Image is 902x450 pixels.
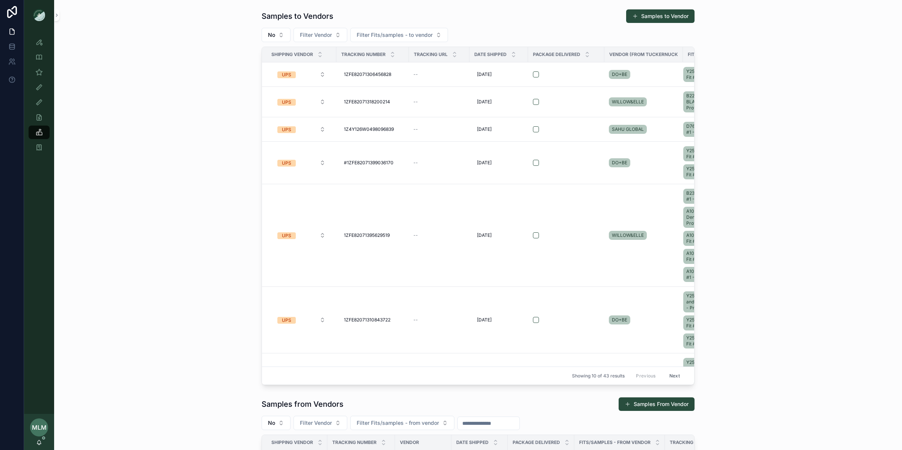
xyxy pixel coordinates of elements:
[413,232,418,238] span: --
[609,96,678,108] a: WILLOW&ELLE
[683,120,730,138] a: D764-Black - Fit #1 - Proto
[477,99,492,105] span: [DATE]
[477,71,492,77] span: [DATE]
[688,52,725,58] span: Fits/samples - to vendor collection
[344,126,394,132] span: 1Z4Y126W0498096839
[686,166,724,178] span: Y25216T-White - Fit #2
[477,317,492,323] span: [DATE]
[271,228,332,242] a: Select Button
[609,125,647,134] a: SAHU GLOBAL
[268,31,275,39] span: No
[271,313,331,327] button: Select Button
[686,335,724,347] span: Y25315T-ivory - Fit #4
[609,158,630,167] a: DO+BE
[341,123,404,135] a: 1Z4Y126W0498096839
[414,52,448,58] span: Tracking URL
[683,90,730,114] a: B2204 BLACK-BLACK - Fit #1 - Proto
[413,71,465,77] a: --
[474,52,507,58] span: Date Shipped
[609,157,678,169] a: DO+BE
[413,126,418,132] span: --
[683,67,727,82] a: Y25156T-Navy - Fit #1 - Proto
[683,207,727,228] a: A10255-Faded Denim - Fit #1 - Proto
[683,290,730,350] a: Y25447T-Red and Navy - Fit #1 - ProtoY25209T-Ivory - Fit #4Y25315T-ivory - Fit #4
[664,370,685,382] button: Next
[341,314,404,326] a: 1ZFE82071310843722
[262,399,344,409] h1: Samples from Vendors
[341,52,386,58] span: Tracking Number
[282,232,291,239] div: UPS
[282,99,291,106] div: UPS
[609,229,678,241] a: WILLOW&ELLE
[271,122,332,136] a: Select Button
[609,231,647,240] a: WILLOW&ELLE
[332,439,377,445] span: Tracking Number
[626,9,695,23] button: Samples to Vendor
[282,317,291,324] div: UPS
[413,160,465,166] a: --
[612,99,644,105] span: WILLOW&ELLE
[413,99,418,105] span: --
[474,314,524,326] a: [DATE]
[413,71,418,77] span: --
[686,123,724,135] span: D764-Black - Fit #1 - Proto
[300,419,332,427] span: Filter Vendor
[609,52,678,58] span: Vendor (from Tuckernuck
[262,11,333,21] h1: Samples to Vendors
[413,99,465,105] a: --
[686,93,724,111] span: B2204 BLACK-BLACK - Fit #1 - Proto
[612,160,627,166] span: DO+BE
[609,315,630,324] a: DO+BE
[477,126,492,132] span: [DATE]
[686,268,724,280] span: A10205-RED - Fit #1 - Proto
[474,96,524,108] a: [DATE]
[24,30,54,164] div: scrollable content
[294,416,347,430] button: Select Button
[477,232,492,238] span: [DATE]
[609,70,630,79] a: DO+BE
[533,52,580,58] span: Package Delivered
[271,52,313,58] span: Shipping Vendor
[670,439,704,445] span: Tracking URL
[683,358,727,373] a: Y25422T-Ivory - Fit #1 - Proto
[609,123,678,135] a: SAHU GLOBAL
[579,439,651,445] span: Fits/samples - from vendor
[271,439,313,445] span: Shipping Vendor
[477,160,492,166] span: [DATE]
[341,229,404,241] a: 1ZFE82071395629519
[268,419,275,427] span: No
[683,291,727,312] a: Y25447T-Red and Navy - Fit #1 - Proto
[282,71,291,78] div: UPS
[271,229,331,242] button: Select Button
[350,416,454,430] button: Select Button
[683,333,727,348] a: Y25315T-ivory - Fit #4
[474,123,524,135] a: [DATE]
[271,123,331,136] button: Select Button
[341,68,404,80] a: 1ZFE82071306456828
[344,99,390,105] span: 1ZFE82071318200214
[271,68,331,81] button: Select Button
[400,439,419,445] span: Vendor
[32,423,47,432] span: MLM
[271,156,331,170] button: Select Button
[683,315,727,330] a: Y25209T-Ivory - Fit #4
[271,95,331,109] button: Select Button
[344,317,390,323] span: 1ZFE82071310843722
[344,232,390,238] span: 1ZFE82071395629519
[474,157,524,169] a: [DATE]
[262,416,291,430] button: Select Button
[341,96,404,108] a: 1ZFE82071318200214
[612,232,644,238] span: WILLOW&ELLE
[413,317,465,323] a: --
[474,68,524,80] a: [DATE]
[413,317,418,323] span: --
[612,317,627,323] span: DO+BE
[683,187,730,283] a: B2311-Green - Fit #1 - ProtoA10255-Faded Denim - Fit #1 - ProtoA10201-White - Fit #1 - ProtoA1028...
[686,208,724,226] span: A10255-Faded Denim - Fit #1 - Proto
[683,145,730,181] a: Y25214T-Black - Fit #5Y25216T-White - Fit #2
[282,126,291,133] div: UPS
